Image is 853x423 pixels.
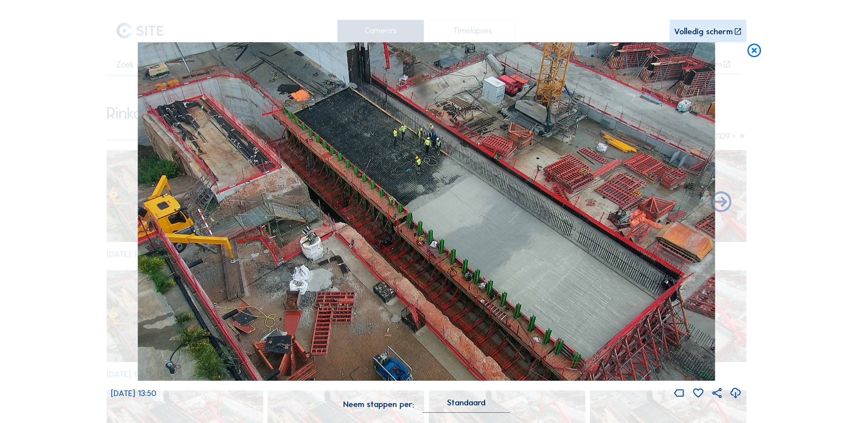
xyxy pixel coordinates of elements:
img: Image [138,42,715,381]
div: Standaard [423,400,510,412]
div: Standaard [447,400,485,406]
div: Neem stappen per: [343,400,414,409]
div: Volledig scherm [674,28,733,36]
span: [DATE] 13:50 [111,388,156,398]
i: Back [709,190,733,215]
